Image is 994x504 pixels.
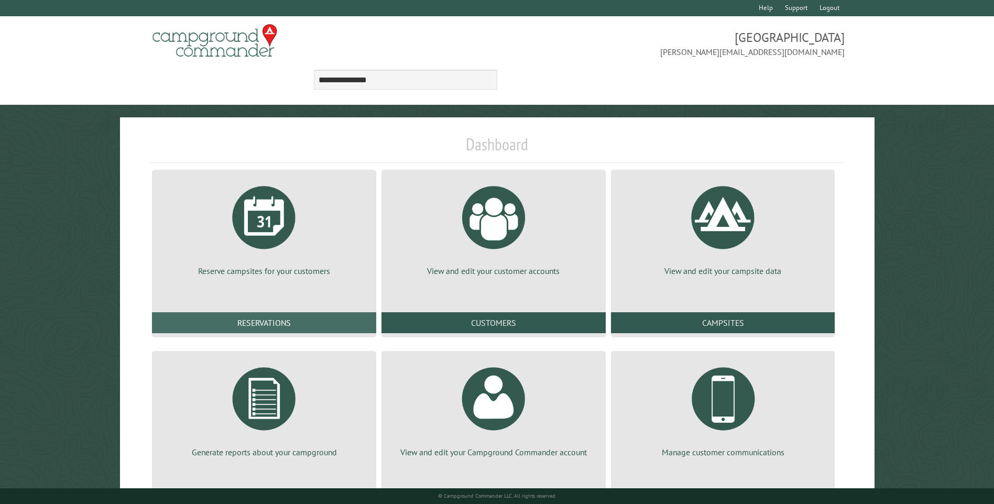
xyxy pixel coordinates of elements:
[497,29,845,58] span: [GEOGRAPHIC_DATA] [PERSON_NAME][EMAIL_ADDRESS][DOMAIN_NAME]
[624,359,823,458] a: Manage customer communications
[394,178,593,277] a: View and edit your customer accounts
[394,265,593,277] p: View and edit your customer accounts
[165,446,364,458] p: Generate reports about your campground
[611,312,835,333] a: Campsites
[149,20,280,61] img: Campground Commander
[624,265,823,277] p: View and edit your campsite data
[624,446,823,458] p: Manage customer communications
[165,178,364,277] a: Reserve campsites for your customers
[438,492,556,499] small: © Campground Commander LLC. All rights reserved.
[165,265,364,277] p: Reserve campsites for your customers
[149,134,844,163] h1: Dashboard
[381,312,606,333] a: Customers
[394,446,593,458] p: View and edit your Campground Commander account
[165,359,364,458] a: Generate reports about your campground
[394,359,593,458] a: View and edit your Campground Commander account
[624,178,823,277] a: View and edit your campsite data
[152,312,376,333] a: Reservations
